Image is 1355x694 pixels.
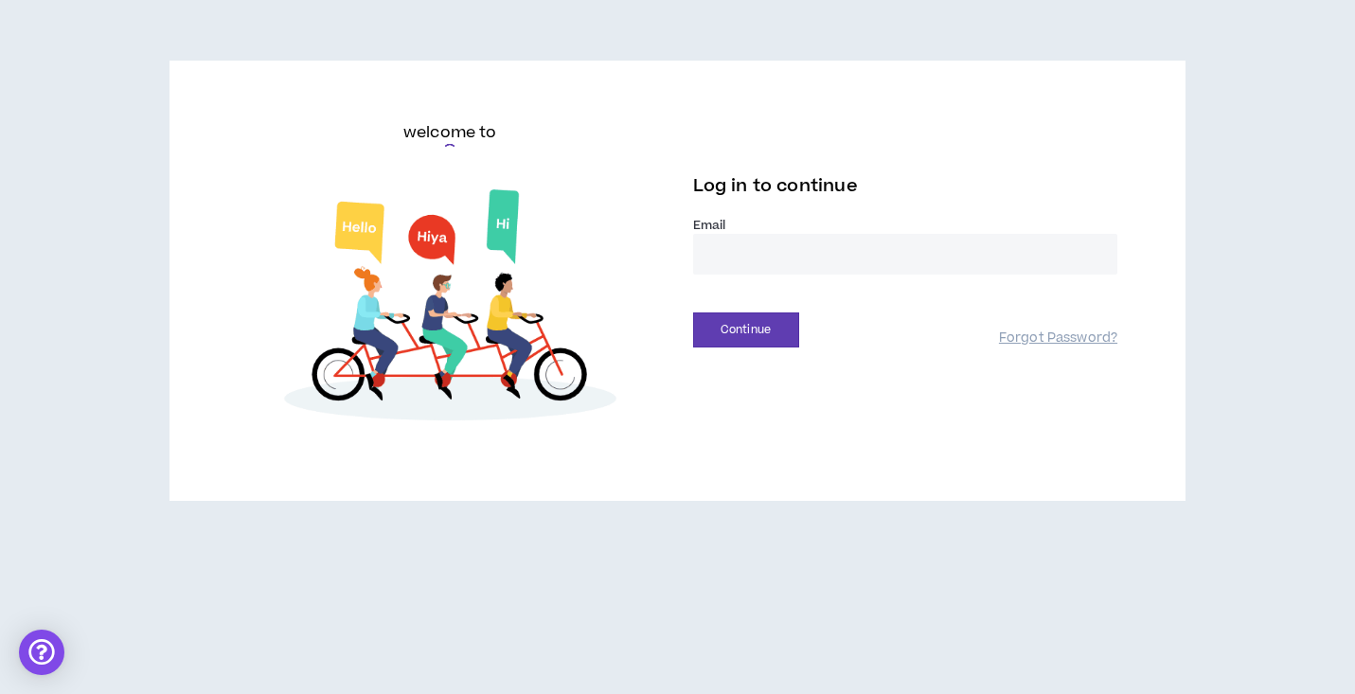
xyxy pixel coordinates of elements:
h6: welcome to [403,121,497,144]
label: Email [693,217,1118,234]
button: Continue [693,312,799,347]
div: Open Intercom Messenger [19,630,64,675]
a: Forgot Password? [999,329,1117,347]
span: Log in to continue [693,174,858,198]
img: Welcome to Wripple [238,176,663,440]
